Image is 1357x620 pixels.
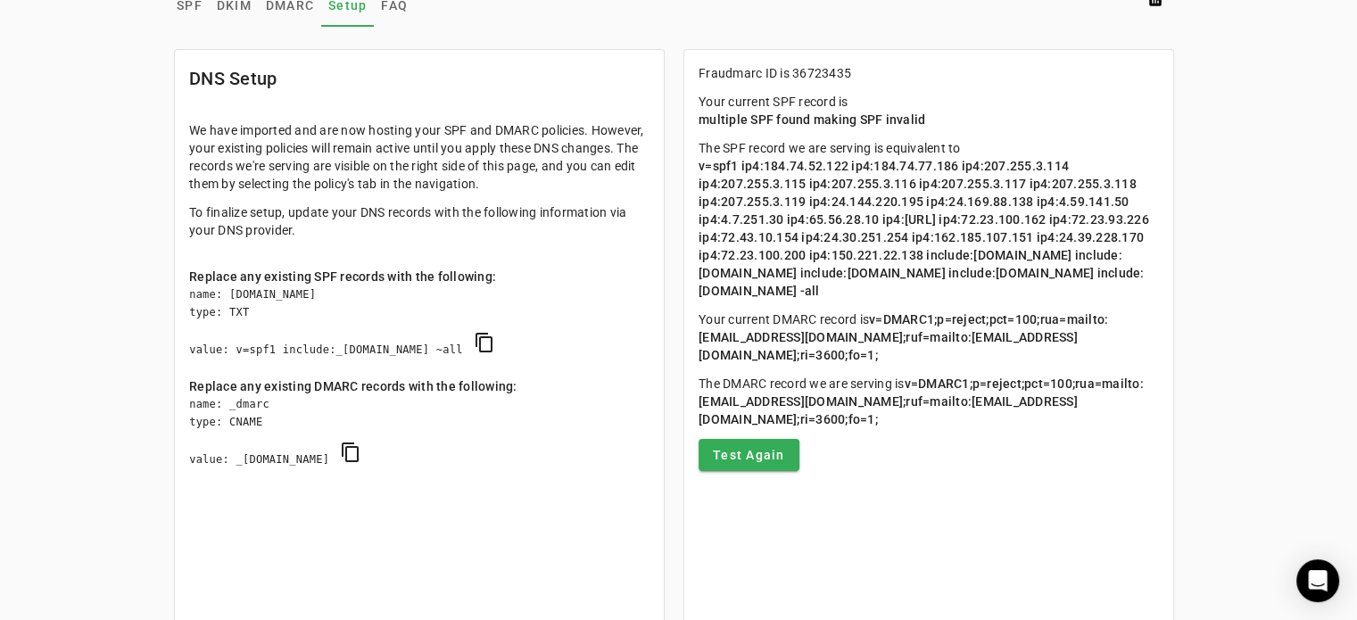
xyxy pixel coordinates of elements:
[189,268,650,285] div: Replace any existing SPF records with the following:
[463,321,506,364] button: copy SPF
[699,312,1108,362] span: v=DMARC1;p=reject;pct=100;rua=mailto:[EMAIL_ADDRESS][DOMAIN_NAME];ruf=mailto:[EMAIL_ADDRESS][DOMA...
[189,377,650,395] div: Replace any existing DMARC records with the following:
[699,159,1152,298] span: v=spf1 ip4:184.74.52.122 ip4:184.74.77.186 ip4:207.255.3.114 ip4:207.255.3.115 ip4:207.255.3.116 ...
[699,93,1159,128] p: Your current SPF record is
[189,64,277,93] mat-card-title: DNS Setup
[699,439,799,471] button: Test Again
[699,112,925,127] span: multiple SPF found making SPF invalid
[699,310,1159,364] p: Your current DMARC record is
[189,395,650,487] div: name: _dmarc type: CNAME value: _[DOMAIN_NAME]
[189,203,650,239] p: To finalize setup, update your DNS records with the following information via your DNS provider.
[699,376,1144,426] span: v=DMARC1;p=reject;pct=100;rua=mailto:[EMAIL_ADDRESS][DOMAIN_NAME];ruf=mailto:[EMAIL_ADDRESS][DOMA...
[699,139,1159,300] p: The SPF record we are serving is equivalent to
[699,375,1159,428] p: The DMARC record we are serving is
[699,64,1159,82] p: Fraudmarc ID is 36723435
[713,446,785,464] span: Test Again
[329,431,372,474] button: copy DMARC
[189,121,650,193] p: We have imported and are now hosting your SPF and DMARC policies. However, your existing policies...
[1296,559,1339,602] div: Open Intercom Messenger
[189,285,650,377] div: name: [DOMAIN_NAME] type: TXT value: v=spf1 include:_[DOMAIN_NAME] ~all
